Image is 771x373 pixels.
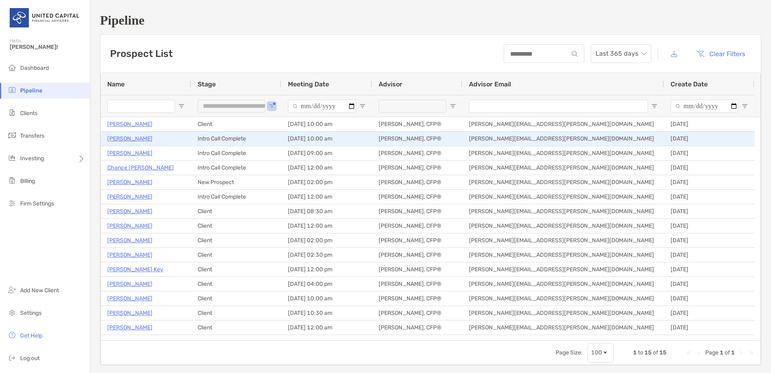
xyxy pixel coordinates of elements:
span: Pipeline [20,87,42,94]
div: [PERSON_NAME][EMAIL_ADDRESS][PERSON_NAME][DOMAIN_NAME] [463,291,664,306]
span: Investing [20,155,44,162]
img: add_new_client icon [7,285,17,295]
a: [PERSON_NAME] [107,250,152,260]
div: [PERSON_NAME], CFP® [372,175,463,189]
img: pipeline icon [7,85,17,95]
div: [DATE] 08:30 am [281,204,372,218]
div: [PERSON_NAME], CFP® [372,306,463,320]
p: [PERSON_NAME] [107,279,152,289]
span: of [725,349,730,356]
div: Intro Call Complete [191,190,281,204]
img: investing icon [7,153,17,163]
p: [PERSON_NAME] [107,308,152,318]
img: transfers icon [7,130,17,140]
img: settings icon [7,308,17,317]
img: input icon [572,51,578,57]
div: [PERSON_NAME], CFP® [372,291,463,306]
span: [PERSON_NAME]! [10,44,85,50]
a: [PERSON_NAME] [107,221,152,231]
div: [DATE] 02:00 pm [281,175,372,189]
div: [DATE] [664,248,754,262]
div: Client [191,321,281,335]
div: Client [191,306,281,320]
div: [PERSON_NAME][EMAIL_ADDRESS][PERSON_NAME][DOMAIN_NAME] [463,175,664,189]
button: Open Filter Menu [178,103,185,109]
div: Page Size: [556,349,583,356]
button: Open Filter Menu [359,103,366,109]
div: [PERSON_NAME][EMAIL_ADDRESS][PERSON_NAME][DOMAIN_NAME] [463,306,664,320]
div: [PERSON_NAME], CFP® [372,262,463,277]
span: Meeting Date [288,80,329,88]
div: Client [191,204,281,218]
a: [PERSON_NAME] [107,134,152,144]
div: [DATE] [664,146,754,160]
div: [DATE] 02:00 pm [281,233,372,247]
a: [PERSON_NAME] [107,192,152,202]
span: Log out [20,355,40,362]
div: [DATE] 10:30 am [281,306,372,320]
span: of [653,349,658,356]
div: [PERSON_NAME], CFP® [372,219,463,233]
div: [DATE] 10:00 am [281,291,372,306]
div: [DATE] [664,262,754,277]
div: First Page [686,350,692,356]
span: Billing [20,178,35,184]
p: [PERSON_NAME] [107,206,152,216]
a: [PERSON_NAME] Key [107,264,163,275]
p: [PERSON_NAME] [107,293,152,304]
div: [DATE] [664,219,754,233]
span: Stage [198,80,216,88]
a: [PERSON_NAME] [107,177,152,187]
div: Next Page [738,350,744,356]
h3: Prospect List [110,48,173,59]
a: [PERSON_NAME] [107,119,152,129]
div: [PERSON_NAME], CFP® [372,146,463,160]
span: 1 [633,349,637,356]
button: Clear Filters [690,45,751,63]
div: [DATE] 12:00 pm [281,262,372,277]
div: Previous Page [696,350,702,356]
div: [DATE] [664,190,754,204]
div: [DATE] [664,175,754,189]
div: [DATE] 12:00 am [281,190,372,204]
div: [PERSON_NAME], CFP® [372,132,463,146]
a: [PERSON_NAME] [107,148,152,158]
img: clients icon [7,108,17,117]
span: 1 [720,349,723,356]
div: [DATE] 02:30 pm [281,248,372,262]
div: Client [191,277,281,291]
span: 1 [731,349,735,356]
div: Client [191,262,281,277]
div: [DATE] 10:00 am [281,117,372,131]
div: 100 [591,349,602,356]
div: [PERSON_NAME], CFP® [372,248,463,262]
div: [DATE] [664,132,754,146]
p: [PERSON_NAME] [107,323,152,333]
div: [PERSON_NAME], CFP® [372,233,463,247]
button: Open Filter Menu [742,103,748,109]
span: Add New Client [20,287,59,294]
div: [DATE] [664,321,754,335]
div: Intro Call Complete [191,146,281,160]
div: [DATE] [664,277,754,291]
div: [PERSON_NAME], CFP® [372,277,463,291]
div: [DATE] 09:00 am [281,146,372,160]
input: Create Date Filter Input [671,100,738,113]
img: dashboard icon [7,63,17,72]
div: [DATE] 10:00 am [281,132,372,146]
a: [PERSON_NAME] [107,235,152,245]
span: Name [107,80,125,88]
div: Intro Call Complete [191,132,281,146]
div: Client [191,291,281,306]
div: [PERSON_NAME][EMAIL_ADDRESS][PERSON_NAME][DOMAIN_NAME] [463,117,664,131]
div: New Prospect [191,175,281,189]
span: Page [705,349,719,356]
div: [PERSON_NAME][EMAIL_ADDRESS][PERSON_NAME][DOMAIN_NAME] [463,219,664,233]
div: [PERSON_NAME][EMAIL_ADDRESS][PERSON_NAME][DOMAIN_NAME] [463,277,664,291]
